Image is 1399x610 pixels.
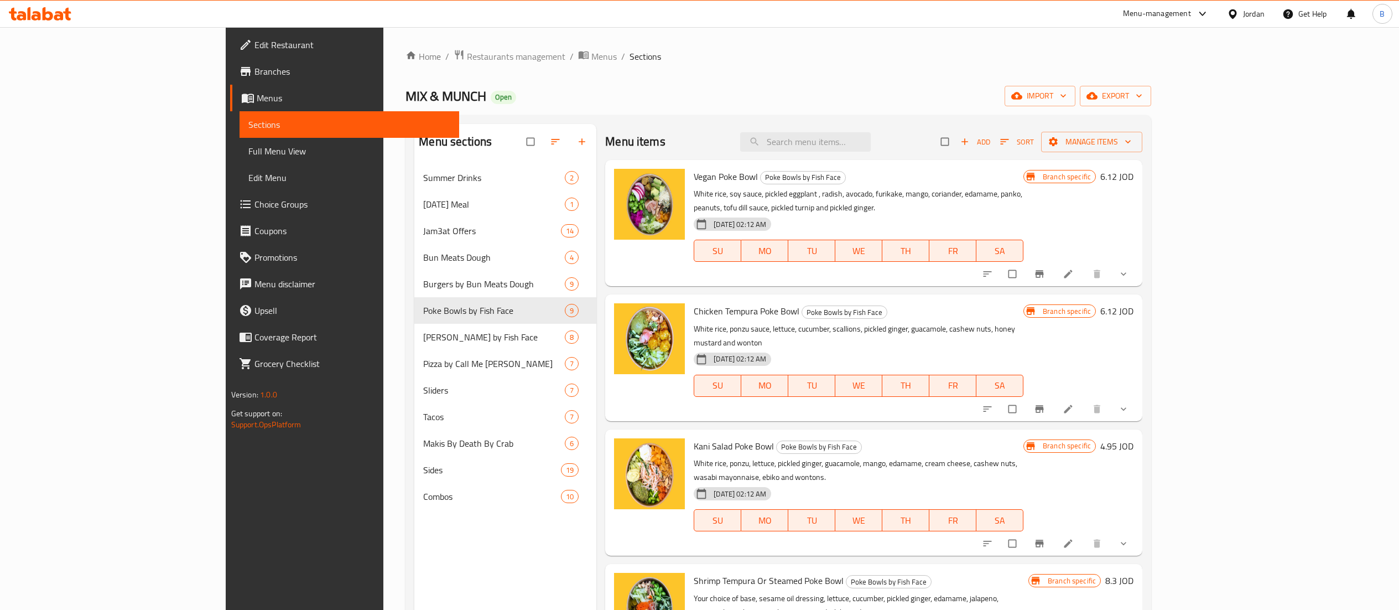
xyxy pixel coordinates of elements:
div: Jam3at Offers [423,224,561,237]
span: TH [887,243,925,259]
button: TU [788,375,835,397]
span: Edit Restaurant [254,38,450,51]
button: Manage items [1041,132,1142,152]
div: items [565,198,579,211]
button: MO [741,509,788,531]
span: Select section [934,131,958,152]
span: 7 [565,412,578,422]
nav: breadcrumb [405,49,1151,64]
button: WE [835,509,882,531]
span: import [1013,89,1067,103]
span: Poke Bowls by Fish Face [802,306,887,319]
div: items [565,171,579,184]
p: White rice, ponzu sauce, lettuce, cucumber, scallions, pickled ginger, guacamole, cashew nuts, ho... [694,322,1023,350]
svg: Show Choices [1118,404,1129,415]
span: [DATE] 02:12 AM [709,219,771,230]
div: items [565,277,579,291]
a: Edit menu item [1063,538,1076,549]
span: Sort items [993,133,1041,151]
span: TH [887,513,925,529]
span: TU [793,378,831,394]
span: Add [960,136,990,148]
span: Choice Groups [254,198,450,211]
nav: Menu sections [414,160,596,514]
div: Tacos [423,410,565,423]
span: 7 [565,385,578,396]
svg: Show Choices [1118,538,1129,549]
span: Select all sections [520,131,543,152]
button: Branch-specific-item [1027,531,1054,556]
span: [DATE] 02:12 AM [709,489,771,499]
div: Ramadan Meal [423,198,565,211]
div: Poke Bowls by Fish Face [846,575,932,588]
span: 7 [565,359,578,369]
span: Combos [423,490,561,503]
button: SA [976,509,1023,531]
span: SA [981,378,1019,394]
span: Sections [630,50,661,63]
button: show more [1111,531,1138,556]
span: Promotions [254,251,450,264]
li: / [621,50,625,63]
div: Sushi Burritos by Fish Face [423,330,565,344]
span: 4 [565,252,578,263]
button: Branch-specific-item [1027,397,1054,421]
div: Burgers by Bun Meats Dough9 [414,271,596,297]
span: SU [699,243,737,259]
button: Add section [570,130,596,154]
button: delete [1085,397,1111,421]
button: FR [929,375,976,397]
span: Coupons [254,224,450,237]
span: export [1089,89,1142,103]
span: Chicken Tempura Poke Bowl [694,303,799,319]
span: Branch specific [1043,576,1100,586]
span: Restaurants management [467,50,565,63]
span: 9 [565,306,578,316]
h6: 8.3 JOD [1105,573,1133,588]
h2: Menu items [605,133,665,150]
div: Pizza by Call Me [PERSON_NAME]7 [414,350,596,377]
span: Poke Bowls by Fish Face [423,304,565,317]
span: Pizza by Call Me [PERSON_NAME] [423,357,565,370]
button: sort-choices [975,397,1002,421]
span: 2 [565,173,578,183]
span: WE [840,243,878,259]
span: Select to update [1002,263,1025,285]
button: TU [788,509,835,531]
div: items [565,304,579,317]
button: MO [741,375,788,397]
button: SU [694,509,741,531]
a: Support.OpsPlatform [231,417,301,432]
h6: 6.12 JOD [1100,303,1133,319]
span: Sections [248,118,450,131]
span: Poke Bowls by Fish Face [777,441,861,453]
span: 1 [565,199,578,210]
span: Select to update [1002,533,1025,554]
div: items [565,330,579,344]
span: Sliders [423,384,565,397]
div: Makis By Death By Crab6 [414,430,596,457]
div: Jordan [1243,8,1265,20]
span: Get support on: [231,406,282,421]
div: Burgers by Bun Meats Dough [423,277,565,291]
div: Pizza by Call Me Margerita [423,357,565,370]
span: Upsell [254,304,450,317]
div: Sliders7 [414,377,596,404]
span: SA [981,243,1019,259]
h6: 6.12 JOD [1100,169,1133,184]
span: TU [793,513,831,529]
li: / [570,50,574,63]
a: Edit menu item [1063,268,1076,280]
div: Jam3at Offers14 [414,218,596,244]
div: items [561,224,579,237]
div: items [561,490,579,503]
span: SU [699,513,737,529]
span: Poke Bowls by Fish Face [846,576,931,588]
a: Full Menu View [240,138,459,164]
a: Restaurants management [454,49,565,64]
span: Sort sections [543,130,570,154]
a: Coupons [230,218,459,244]
button: show more [1111,397,1138,421]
